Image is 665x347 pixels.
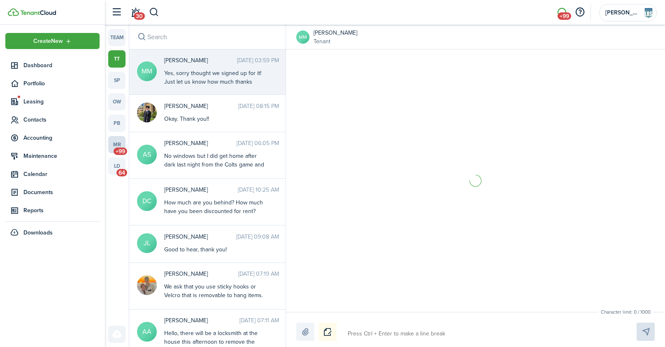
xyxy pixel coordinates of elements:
[164,139,237,148] span: Andrew Stephenson
[599,308,653,316] small: Character limit: 0 / 1000
[468,173,483,188] img: Loading
[116,169,127,176] span: 64
[164,270,238,278] span: Alaina Marcuz
[23,188,100,197] span: Documents
[137,191,157,211] avatar-text: DC
[23,134,100,142] span: Accounting
[239,316,279,325] time: [DATE] 07:11 AM
[108,50,126,68] a: tt
[296,30,309,44] a: MM
[137,233,157,253] avatar-text: JL
[33,38,63,44] span: Create New
[129,25,286,49] input: search
[23,115,100,124] span: Contacts
[164,115,267,123] div: Okay. Thank you!!
[136,31,147,43] button: Search
[314,37,357,46] a: Tenant
[134,12,145,20] span: 30
[238,185,279,194] time: [DATE] 10:25 AM
[164,232,236,241] span: Jacqueline Luna Gaytan
[137,61,157,81] avatar-text: MM
[20,10,56,15] img: TenantCloud
[5,57,100,73] a: Dashboard
[109,5,124,20] button: Open sidebar
[108,29,126,46] a: team
[314,28,357,37] a: [PERSON_NAME]
[114,148,127,155] span: +99
[237,139,279,148] time: [DATE] 06:05 PM
[238,270,279,278] time: [DATE] 07:19 AM
[23,206,100,215] span: Reports
[164,152,267,204] div: No windows but I did get home after dark last night from the Colts game and all the lights were o...
[23,79,100,88] span: Portfolio
[23,61,100,70] span: Dashboard
[8,8,19,16] img: TenantCloud
[605,10,638,16] span: Lickliter Realty Services LLC
[137,103,157,122] img: Annalise Weinschrott
[23,152,100,160] span: Maintenance
[23,228,53,237] span: Downloads
[108,93,126,110] a: ow
[108,115,126,132] a: pb
[237,56,279,65] time: [DATE] 03:59 PM
[164,316,239,325] span: Ashley Ashbaugh
[108,72,126,89] a: sp
[164,198,267,250] div: How much are you behind? How much have you been discounted for rent? How much have each of the ci...
[23,97,100,106] span: Leasing
[137,145,157,164] avatar-text: AS
[319,323,337,341] button: Notice
[137,275,157,295] img: Alaina Marcuz
[573,5,587,19] button: Open resource center
[5,33,100,49] button: Open menu
[164,185,238,194] span: Dianna Contreras
[149,5,159,19] button: Search
[108,136,126,153] a: mr
[164,56,237,65] span: Mallory Minich
[236,232,279,241] time: [DATE] 09:08 AM
[164,69,267,86] div: Yes, sorry thought we signed up for it! Just let us know how much thanks
[108,157,126,175] a: ld
[5,202,100,218] a: Reports
[238,102,279,110] time: [DATE] 08:15 PM
[137,322,157,342] avatar-text: AA
[164,102,238,110] span: Annalise Weinschrott
[128,2,143,23] a: Notifications
[642,6,655,19] img: Lickliter Realty Services LLC
[23,170,100,178] span: Calendar
[164,245,267,254] div: Good to hear, thank you!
